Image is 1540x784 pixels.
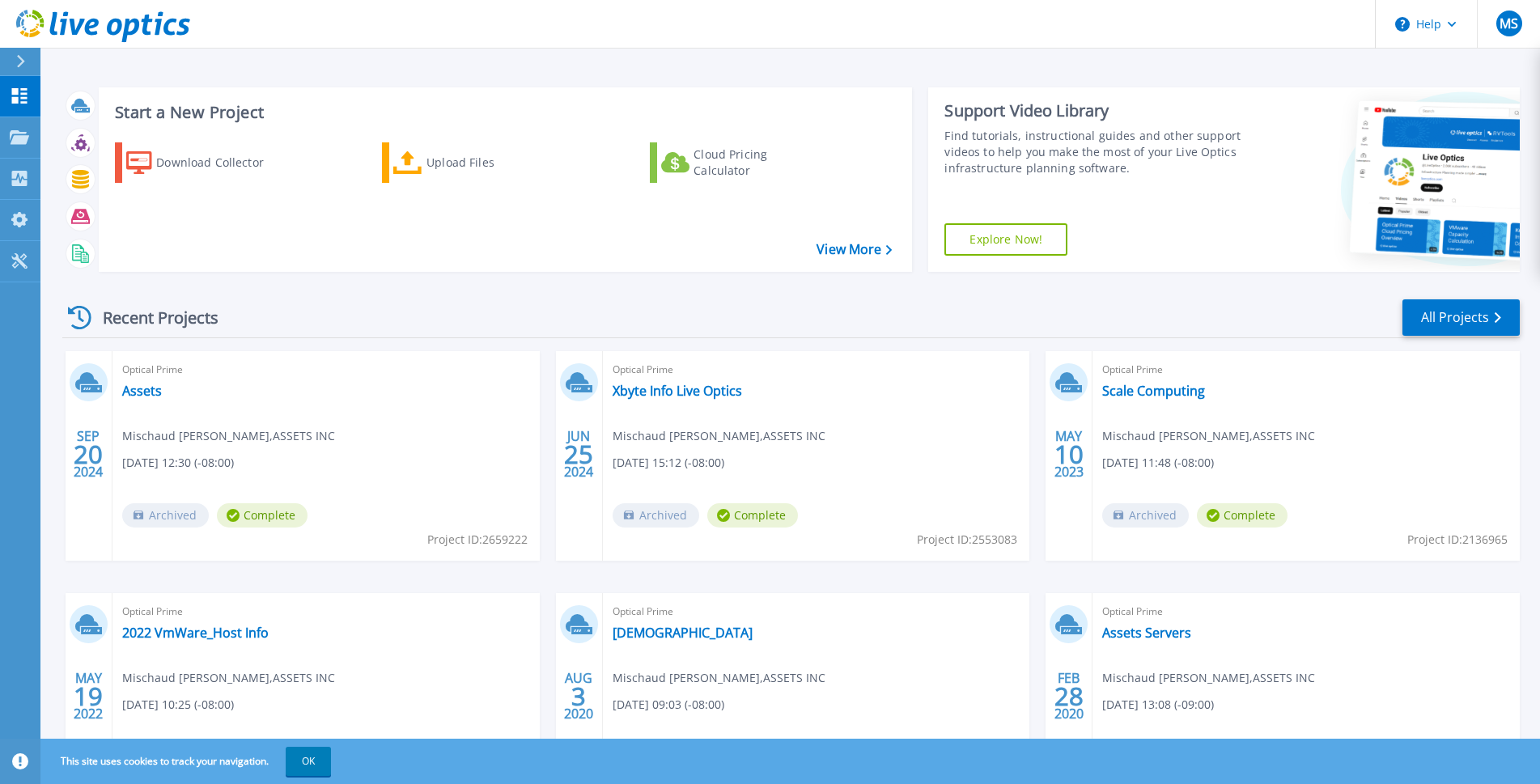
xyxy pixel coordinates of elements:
span: [DATE] 11:48 (-08:00) [1102,454,1214,472]
div: JUN 2024 [563,425,594,484]
a: All Projects [1402,299,1520,336]
div: Download Collector [156,146,286,179]
div: Recent Projects [62,298,240,337]
span: [DATE] 09:03 (-08:00) [613,696,724,714]
button: OK [286,747,331,776]
span: Optical Prime [1102,361,1510,379]
span: 19 [74,689,103,703]
span: Archived [1102,503,1189,528]
span: Project ID: 2553083 [917,531,1017,549]
a: Download Collector [115,142,295,183]
div: Support Video Library [944,100,1245,121]
div: AUG 2020 [563,667,594,726]
a: Assets Servers [1102,625,1191,641]
span: [DATE] 12:30 (-08:00) [122,454,234,472]
span: [DATE] 15:12 (-08:00) [613,454,724,472]
span: 25 [564,447,593,461]
div: MAY 2022 [73,667,104,726]
a: 2022 VmWare_Host Info [122,625,269,641]
a: Xbyte Info Live Optics [613,383,742,399]
span: Mischaud [PERSON_NAME] , ASSETS INC [122,669,335,687]
span: Optical Prime [122,361,530,379]
span: Mischaud [PERSON_NAME] , ASSETS INC [613,669,825,687]
span: Mischaud [PERSON_NAME] , ASSETS INC [1102,669,1315,687]
span: Optical Prime [1102,603,1510,621]
span: 20 [74,447,103,461]
span: This site uses cookies to track your navigation. [45,747,331,776]
h3: Start a New Project [115,104,892,121]
div: FEB 2020 [1054,667,1084,726]
a: Explore Now! [944,223,1067,256]
span: Complete [1197,503,1288,528]
div: Find tutorials, instructional guides and other support videos to help you make the most of your L... [944,128,1245,176]
a: Cloud Pricing Calculator [650,142,830,183]
span: Archived [613,503,699,528]
div: Upload Files [426,146,556,179]
span: Complete [217,503,308,528]
div: SEP 2024 [73,425,104,484]
div: Cloud Pricing Calculator [694,146,823,179]
span: Optical Prime [122,603,530,621]
a: [DEMOGRAPHIC_DATA] [613,625,753,641]
span: 10 [1054,447,1084,461]
div: MAY 2023 [1054,425,1084,484]
span: 3 [571,689,586,703]
a: View More [817,242,892,257]
span: Mischaud [PERSON_NAME] , ASSETS INC [613,427,825,445]
span: Optical Prime [613,603,1020,621]
a: Scale Computing [1102,383,1205,399]
span: [DATE] 13:08 (-09:00) [1102,696,1214,714]
span: MS [1500,17,1518,30]
span: 28 [1054,689,1084,703]
span: Complete [707,503,798,528]
a: Upload Files [382,142,562,183]
span: [DATE] 10:25 (-08:00) [122,696,234,714]
span: Project ID: 2659222 [427,531,528,549]
a: Assets [122,383,162,399]
span: Archived [122,503,209,528]
span: Project ID: 2136965 [1407,531,1508,549]
span: Mischaud [PERSON_NAME] , ASSETS INC [1102,427,1315,445]
span: Optical Prime [613,361,1020,379]
span: Mischaud [PERSON_NAME] , ASSETS INC [122,427,335,445]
